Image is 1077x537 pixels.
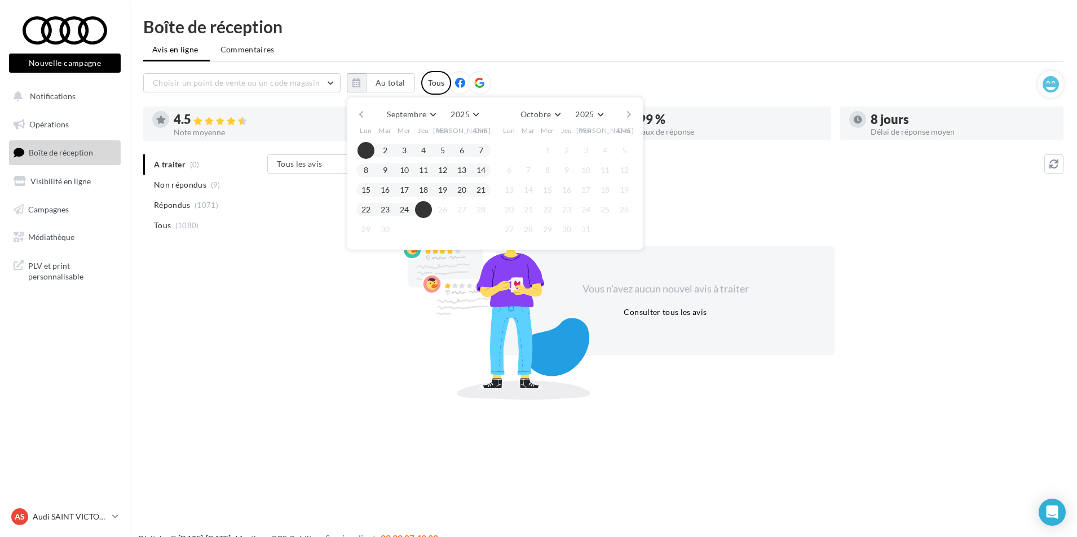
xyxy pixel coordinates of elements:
[568,282,762,296] div: Vous n'avez aucun nouvel avis à traiter
[277,159,323,168] span: Tous les avis
[516,106,564,122] button: Octobre
[539,221,556,238] button: 29
[871,128,1054,136] div: Délai de réponse moyen
[360,126,372,135] span: Lun
[7,225,123,249] a: Médiathèque
[597,142,613,159] button: 4
[174,128,357,136] div: Note moyenne
[220,44,275,55] span: Commentaires
[473,201,489,218] button: 28
[617,126,631,135] span: Dim
[501,201,518,218] button: 20
[33,511,108,522] p: Audi SAINT VICTORET
[501,221,518,238] button: 27
[541,126,554,135] span: Mer
[415,201,432,218] button: 25
[174,113,357,126] div: 4.5
[9,54,121,73] button: Nouvelle campagne
[501,181,518,198] button: 13
[377,181,394,198] button: 16
[434,162,451,179] button: 12
[638,128,822,136] div: Taux de réponse
[473,142,489,159] button: 7
[9,506,121,527] a: AS Audi SAINT VICTORET
[597,181,613,198] button: 18
[558,142,575,159] button: 2
[30,91,76,101] span: Notifications
[154,199,191,211] span: Répondus
[558,201,575,218] button: 23
[396,162,413,179] button: 10
[30,176,91,186] span: Visibilité en ligne
[577,181,594,198] button: 17
[7,198,123,221] a: Campagnes
[577,201,594,218] button: 24
[387,109,426,119] span: Septembre
[501,162,518,179] button: 6
[357,142,374,159] button: 1
[561,126,572,135] span: Jeu
[434,142,451,159] button: 5
[398,126,411,135] span: Mer
[143,73,341,92] button: Choisir un point de vente ou un code magasin
[28,204,69,214] span: Campagnes
[415,181,432,198] button: 18
[558,181,575,198] button: 16
[577,142,594,159] button: 3
[396,142,413,159] button: 3
[571,106,607,122] button: 2025
[522,126,535,135] span: Mar
[453,142,470,159] button: 6
[433,126,491,135] span: [PERSON_NAME]
[576,126,634,135] span: [PERSON_NAME]
[520,221,537,238] button: 28
[616,162,633,179] button: 12
[415,142,432,159] button: 4
[357,201,374,218] button: 22
[520,201,537,218] button: 21
[396,201,413,218] button: 24
[347,73,415,92] button: Au total
[539,162,556,179] button: 8
[357,221,374,238] button: 29
[616,201,633,218] button: 26
[434,181,451,198] button: 19
[638,113,822,126] div: 99 %
[28,258,116,282] span: PLV et print personnalisable
[453,201,470,218] button: 27
[175,221,199,230] span: (1080)
[377,162,394,179] button: 9
[597,162,613,179] button: 11
[619,305,711,319] button: Consulter tous les avis
[473,181,489,198] button: 21
[539,142,556,159] button: 1
[153,78,320,87] span: Choisir un point de vente ou un code magasin
[7,254,123,287] a: PLV et print personnalisable
[503,126,515,135] span: Lun
[453,181,470,198] button: 20
[15,511,25,522] span: AS
[415,162,432,179] button: 11
[577,162,594,179] button: 10
[616,142,633,159] button: 5
[520,181,537,198] button: 14
[154,179,206,190] span: Non répondus
[616,181,633,198] button: 19
[597,201,613,218] button: 25
[473,162,489,179] button: 14
[357,162,374,179] button: 8
[377,142,394,159] button: 2
[421,71,451,95] div: Tous
[195,201,218,210] span: (1071)
[366,73,415,92] button: Au total
[1039,499,1066,526] div: Open Intercom Messenger
[211,180,220,189] span: (9)
[154,220,171,231] span: Tous
[143,18,1063,35] div: Boîte de réception
[539,181,556,198] button: 15
[357,181,374,198] button: 15
[539,201,556,218] button: 22
[382,106,440,122] button: Septembre
[558,221,575,238] button: 30
[418,126,429,135] span: Jeu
